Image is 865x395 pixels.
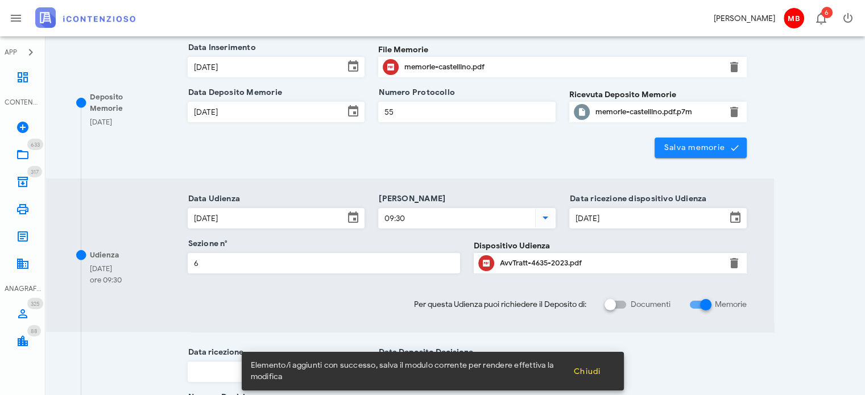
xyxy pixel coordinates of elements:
span: Distintivo [27,298,43,309]
div: AvvTratt-4635-2023.pdf [500,259,721,268]
button: Distintivo [807,5,834,32]
button: Clicca per aprire un'anteprima del file o scaricarlo [574,104,590,120]
button: Salva memorie [655,138,747,158]
label: Ricevuta Deposito Memorie [569,89,676,101]
label: Sezione n° [185,238,228,250]
img: logo-text-2x.png [35,7,135,28]
label: Data ricezione dispositivo Udienza [566,193,706,205]
div: memorie-castellino.pdf.p7m [595,107,721,117]
label: Data Inserimento [185,42,256,53]
div: Clicca per aprire un'anteprima del file o scaricarlo [500,254,721,272]
button: Clicca per aprire un'anteprima del file o scaricarlo [478,255,494,271]
span: Elemento/i aggiunti con successo, salva il modulo corrente per rendere effettiva la modifica [251,360,564,382]
span: Chiudi [573,367,601,376]
div: Udienza [90,250,119,261]
div: [DATE] [90,263,122,275]
label: Documenti [631,299,671,310]
button: Chiudi [564,361,610,381]
label: Dispositivo Udienza [474,240,550,252]
span: Per questa Udienza puoi richiedere il Deposito di: [414,298,586,310]
span: 317 [31,168,39,176]
label: [PERSON_NAME] [375,193,445,205]
button: Elimina [727,60,741,74]
span: 325 [31,300,40,307]
div: [PERSON_NAME] [714,13,775,24]
label: Numero Protocollo [375,87,455,98]
span: Distintivo [27,166,42,177]
div: Clicca per aprire un'anteprima del file o scaricarlo [595,103,721,121]
button: Elimina [727,256,741,270]
span: Salva memorie [664,143,738,153]
label: Memorie [715,299,747,310]
button: Clicca per aprire un'anteprima del file o scaricarlo [383,59,399,75]
button: MB [780,5,807,32]
div: Clicca per aprire un'anteprima del file o scaricarlo [404,58,721,76]
input: Sezione n° [188,253,460,273]
input: Ora Udienza [379,209,533,228]
span: 88 [31,327,38,335]
button: Elimina [727,105,741,119]
label: File Memorie [378,44,428,56]
label: Data Udienza [185,193,241,205]
input: Numero Protocollo [379,102,555,122]
div: [DATE] [90,117,112,128]
div: memorie-castellino.pdf [404,63,721,72]
div: CONTENZIOSO [5,97,41,107]
span: 633 [31,141,40,148]
div: ore 09:30 [90,275,122,286]
div: ANAGRAFICA [5,284,41,294]
span: Distintivo [27,325,41,336]
span: Distintivo [27,139,43,150]
label: Data Deposito Memorie [185,87,282,98]
span: Distintivo [821,7,833,18]
div: Deposito Memorie [90,92,157,114]
span: MB [784,8,804,28]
